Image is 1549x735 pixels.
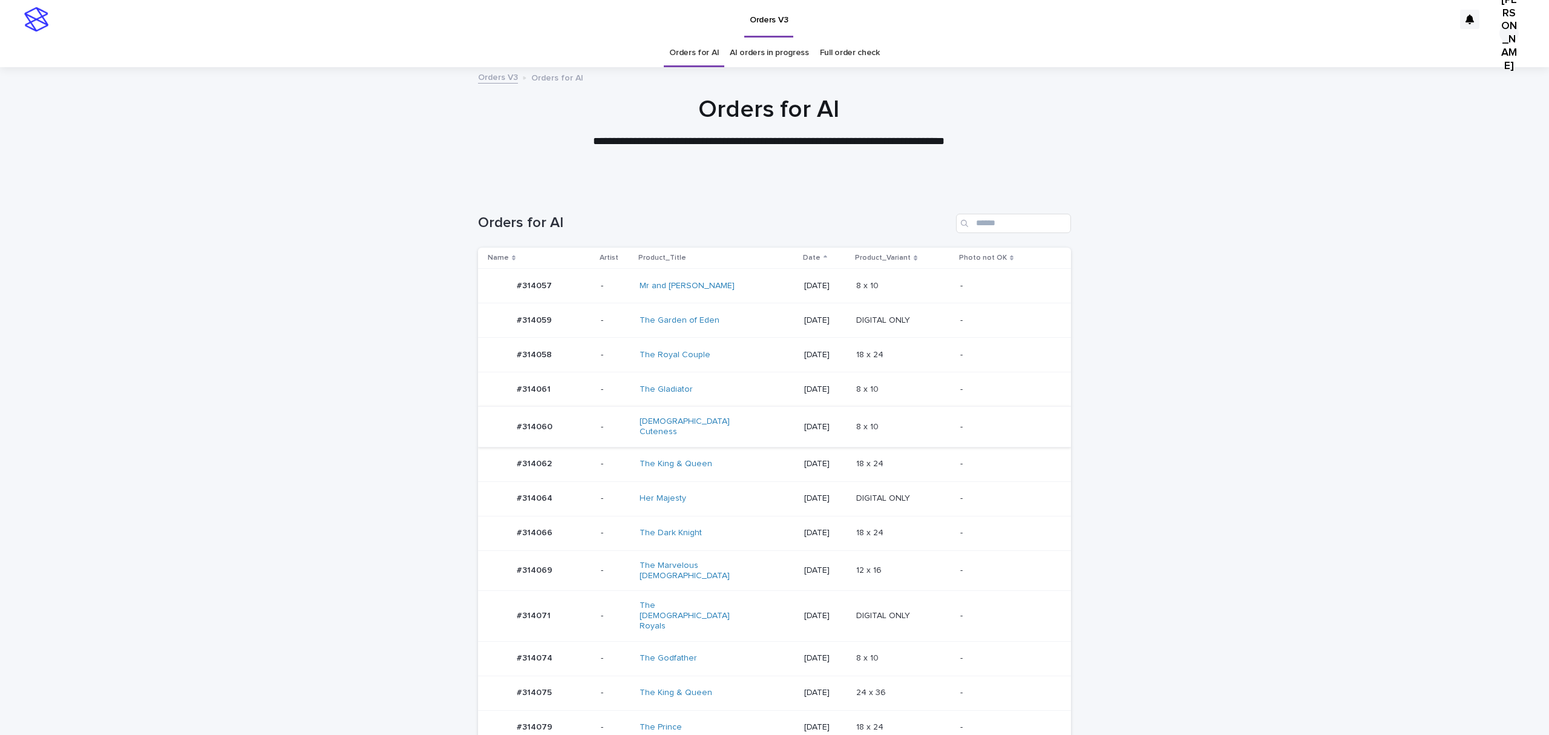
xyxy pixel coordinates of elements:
[478,372,1071,407] tr: #314061#314061 -The Gladiator [DATE]8 x 108 x 10 -
[478,591,1071,641] tr: #314071#314071 -The [DEMOGRAPHIC_DATA] Royals [DATE]DIGITAL ONLYDIGITAL ONLY -
[804,688,847,698] p: [DATE]
[856,456,886,469] p: 18 x 24
[478,214,951,232] h1: Orders for AI
[601,688,630,698] p: -
[640,493,686,504] a: Her Majesty
[956,214,1071,233] input: Search
[856,279,881,291] p: 8 x 10
[959,251,1007,265] p: Photo not OK
[640,653,697,664] a: The Godfather
[804,528,847,538] p: [DATE]
[517,526,555,538] p: #314066
[601,722,630,733] p: -
[640,722,682,733] a: The Prince
[517,382,553,395] p: #314061
[856,420,881,432] p: 8 x 10
[478,676,1071,710] tr: #314075#314075 -The King & Queen [DATE]24 x 3624 x 36 -
[856,313,912,326] p: DIGITAL ONLY
[856,382,881,395] p: 8 x 10
[478,303,1071,338] tr: #314059#314059 -The Garden of Eden [DATE]DIGITAL ONLYDIGITAL ONLY -
[856,491,912,504] p: DIGITAL ONLY
[601,565,630,576] p: -
[638,251,686,265] p: Product_Title
[478,447,1071,481] tr: #314062#314062 -The King & Queen [DATE]18 x 2418 x 24 -
[804,722,847,733] p: [DATE]
[601,459,630,469] p: -
[517,420,555,432] p: #314060
[730,39,809,67] a: AI orders in progress
[960,565,1052,576] p: -
[531,70,583,84] p: Orders for AI
[517,608,553,621] p: #314071
[960,350,1052,360] p: -
[601,611,630,621] p: -
[640,384,693,395] a: The Gladiator
[856,685,888,698] p: 24 x 36
[804,422,847,432] p: [DATE]
[640,688,712,698] a: The King & Queen
[803,251,820,265] p: Date
[804,315,847,326] p: [DATE]
[960,722,1052,733] p: -
[478,481,1071,516] tr: #314064#314064 -Her Majesty [DATE]DIGITAL ONLYDIGITAL ONLY -
[804,493,847,504] p: [DATE]
[478,70,518,84] a: Orders V3
[488,251,509,265] p: Name
[804,565,847,576] p: [DATE]
[804,384,847,395] p: [DATE]
[804,350,847,360] p: [DATE]
[601,315,630,326] p: -
[640,459,712,469] a: The King & Queen
[856,563,884,576] p: 12 x 16
[960,459,1052,469] p: -
[640,417,741,437] a: [DEMOGRAPHIC_DATA] Cuteness
[856,526,886,538] p: 18 x 24
[960,688,1052,698] p: -
[517,313,554,326] p: #314059
[601,384,630,395] p: -
[804,459,847,469] p: [DATE]
[517,491,555,504] p: #314064
[856,720,886,733] p: 18 x 24
[669,39,719,67] a: Orders for AI
[640,528,702,538] a: The Dark Knight
[640,561,741,581] a: The Marvelous [DEMOGRAPHIC_DATA]
[960,315,1052,326] p: -
[478,550,1071,591] tr: #314069#314069 -The Marvelous [DEMOGRAPHIC_DATA] [DATE]12 x 1612 x 16 -
[601,281,630,291] p: -
[517,651,555,664] p: #314074
[856,651,881,664] p: 8 x 10
[517,720,555,733] p: #314079
[804,611,847,621] p: [DATE]
[517,563,555,576] p: #314069
[478,641,1071,676] tr: #314074#314074 -The Godfather [DATE]8 x 108 x 10 -
[24,7,48,31] img: stacker-logo-s-only.png
[960,493,1052,504] p: -
[960,653,1052,664] p: -
[960,384,1052,395] p: -
[960,281,1052,291] p: -
[601,653,630,664] p: -
[517,685,554,698] p: #314075
[1499,24,1519,43] div: [PERSON_NAME]
[856,348,886,360] p: 18 x 24
[804,281,847,291] p: [DATE]
[601,350,630,360] p: -
[601,493,630,504] p: -
[478,338,1071,372] tr: #314058#314058 -The Royal Couple [DATE]18 x 2418 x 24 -
[960,422,1052,432] p: -
[855,251,911,265] p: Product_Variant
[601,528,630,538] p: -
[600,251,618,265] p: Artist
[640,601,741,631] a: The [DEMOGRAPHIC_DATA] Royals
[472,95,1065,124] h1: Orders for AI
[478,269,1071,303] tr: #314057#314057 -Mr and [PERSON_NAME] [DATE]8 x 108 x 10 -
[804,653,847,664] p: [DATE]
[517,456,554,469] p: #314062
[478,407,1071,447] tr: #314060#314060 -[DEMOGRAPHIC_DATA] Cuteness [DATE]8 x 108 x 10 -
[856,608,912,621] p: DIGITAL ONLY
[960,611,1052,621] p: -
[960,528,1052,538] p: -
[478,516,1071,550] tr: #314066#314066 -The Dark Knight [DATE]18 x 2418 x 24 -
